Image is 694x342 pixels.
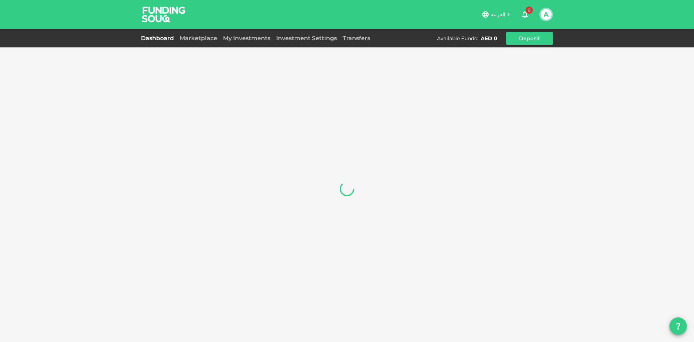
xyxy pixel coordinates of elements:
a: Marketplace [177,35,220,42]
a: My Investments [220,35,273,42]
div: AED 0 [481,35,497,42]
button: Deposit [506,32,553,45]
span: العربية [491,11,505,18]
a: Dashboard [141,35,177,42]
button: 0 [518,7,532,22]
a: Transfers [340,35,373,42]
button: A [541,9,552,20]
a: Investment Settings [273,35,340,42]
div: Available Funds : [437,35,478,42]
span: 0 [526,7,533,14]
button: question [669,317,687,335]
